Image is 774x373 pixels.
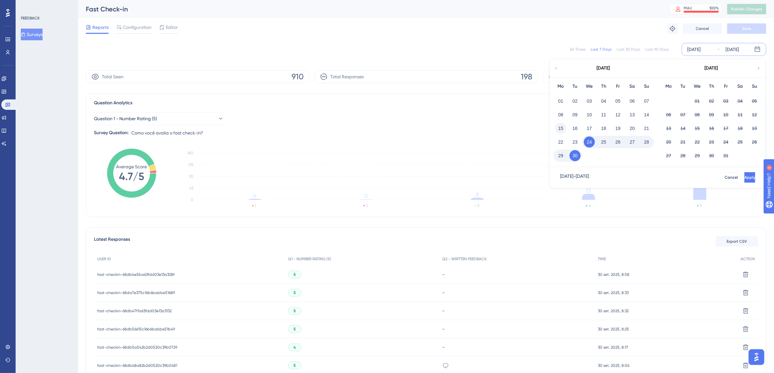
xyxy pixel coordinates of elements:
tspan: 8 [476,191,479,198]
span: Apply [744,175,755,180]
span: Latest Responses [94,236,130,247]
button: 25 [735,136,746,148]
span: Question 1 - Number Rating (5) [94,115,157,122]
button: 14 [641,109,652,120]
div: Fast Check-in [86,5,654,14]
span: 5 [294,363,296,368]
span: 910 [292,71,304,82]
div: Survey Question: [94,129,129,137]
button: 05 [749,96,760,107]
button: 26 [612,136,623,148]
tspan: 135 [188,162,193,167]
button: 12 [612,109,623,120]
tspan: Average Score [116,164,147,169]
span: 5 [294,308,296,314]
div: Last 7 Days [591,47,611,52]
div: Fr [611,83,625,90]
tspan: 23 [586,187,591,194]
button: Publish Changes [727,4,766,14]
button: 11 [598,109,609,120]
button: 30 [570,150,581,161]
tspan: 0 [191,198,193,202]
div: Tu [568,83,582,90]
div: [DATE] - [DATE] [560,172,589,183]
button: 09 [570,109,581,120]
button: 07 [677,109,689,120]
span: Cancel [725,175,738,180]
button: 29 [555,150,566,161]
button: 10 [720,109,731,120]
div: Th [597,83,611,90]
button: 09 [706,109,717,120]
span: 30 set. 2025, 8:32 [598,308,629,314]
button: 03 [720,96,731,107]
button: 01 [692,96,703,107]
div: Mo [554,83,568,90]
button: 15 [692,123,703,134]
button: 30 [706,150,717,161]
text: 1 [255,203,256,208]
span: 30 set. 2025, 8:33 [598,290,629,295]
span: Editor [166,23,178,31]
span: Export CSV [727,239,747,244]
button: 08 [555,109,566,120]
button: 04 [735,96,746,107]
button: 13 [663,123,674,134]
button: 21 [677,136,689,148]
button: Question 1 - Number Rating (5) [94,112,224,125]
div: [DATE] [597,64,610,72]
span: 5 [294,290,296,295]
span: 30 set. 2025, 8:25 [598,327,629,332]
span: Cancel [696,26,709,31]
button: 12 [749,109,760,120]
tspan: 4 [254,192,256,199]
div: Sa [733,83,747,90]
span: Total Seen [102,73,124,81]
div: FEEDBACK [21,16,40,21]
div: 100 % [709,6,719,11]
div: - [442,326,591,332]
button: 01 [555,96,566,107]
div: Th [704,83,719,90]
button: 16 [570,123,581,134]
span: 198 [521,71,532,82]
div: Tu [676,83,690,90]
button: Cancel [725,172,738,183]
button: 27 [627,136,638,148]
button: 08 [692,109,703,120]
span: Como você avalia o fast check-in? [131,129,203,137]
button: 11 [735,109,746,120]
span: Reports [92,23,109,31]
button: 20 [627,123,638,134]
span: fast-checkin-68db48a82b2d0520c39b0481 [97,363,177,368]
button: 26 [749,136,760,148]
button: 23 [706,136,717,148]
button: 19 [749,123,760,134]
span: Need Help? [15,2,41,9]
button: 18 [598,123,609,134]
span: Save [742,26,751,31]
button: Apply [744,172,755,183]
span: Q2 - WRITTEN FEEDBACK [442,256,487,262]
button: 02 [706,96,717,107]
iframe: UserGuiding AI Assistant Launcher [747,347,766,367]
div: Sa [625,83,639,90]
button: 10 [584,109,595,120]
span: fast-checkin-68db47f1a63fdd03e13a3132 [97,308,172,314]
div: [DATE] [705,64,718,72]
div: Su [747,83,762,90]
button: 02 [570,96,581,107]
button: 27 [663,150,674,161]
button: 22 [692,136,703,148]
span: fast-checkin-68da7e375c16b6babbe51689 [97,290,175,295]
div: All Times [570,47,585,52]
button: 24 [584,136,595,148]
button: 04 [598,96,609,107]
span: Configuration [123,23,151,31]
span: fast-checkin-68db5a542b2d0520c39b0729 [97,345,177,350]
div: Mo [662,83,676,90]
text: 4 [589,203,591,208]
button: 17 [584,123,595,134]
span: 30 set. 2025, 8:58 [598,272,629,277]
